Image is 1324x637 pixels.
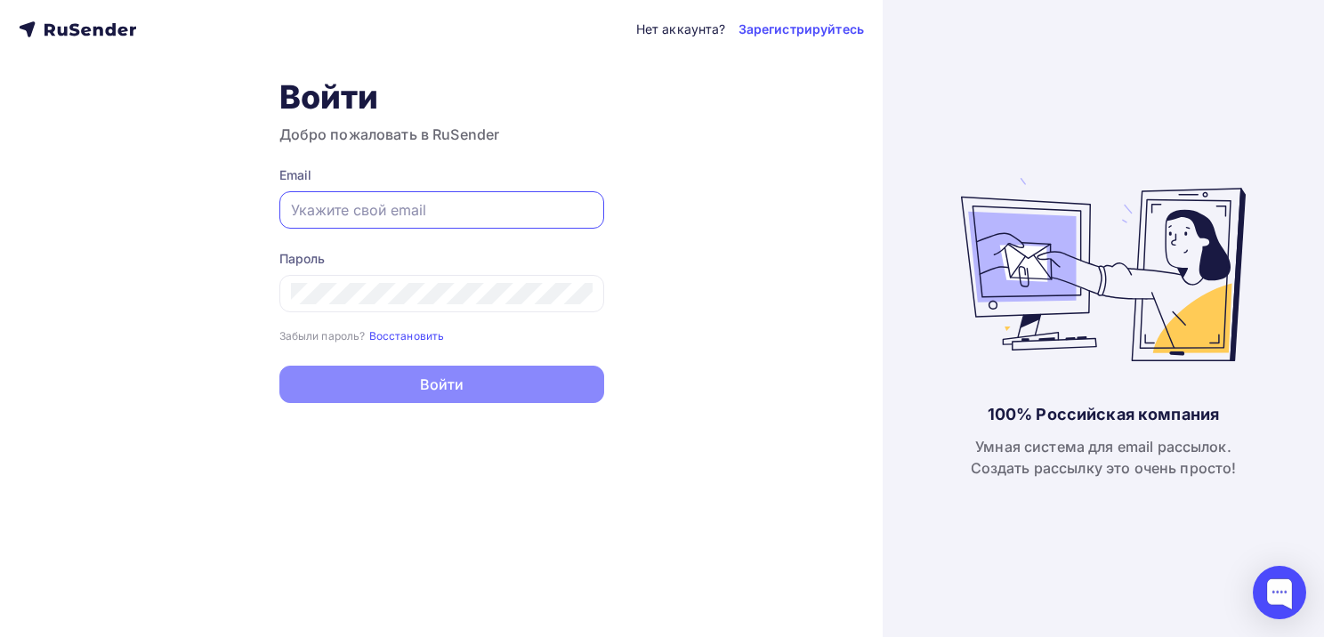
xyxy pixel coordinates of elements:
[291,199,593,221] input: Укажите свой email
[636,20,726,38] div: Нет аккаунта?
[279,250,604,268] div: Пароль
[279,366,604,403] button: Войти
[739,20,864,38] a: Зарегистрируйтесь
[279,329,366,343] small: Забыли пароль?
[369,327,445,343] a: Восстановить
[279,166,604,184] div: Email
[279,124,604,145] h3: Добро пожаловать в RuSender
[369,329,445,343] small: Восстановить
[988,404,1219,425] div: 100% Российская компания
[971,436,1237,479] div: Умная система для email рассылок. Создать рассылку это очень просто!
[279,77,604,117] h1: Войти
